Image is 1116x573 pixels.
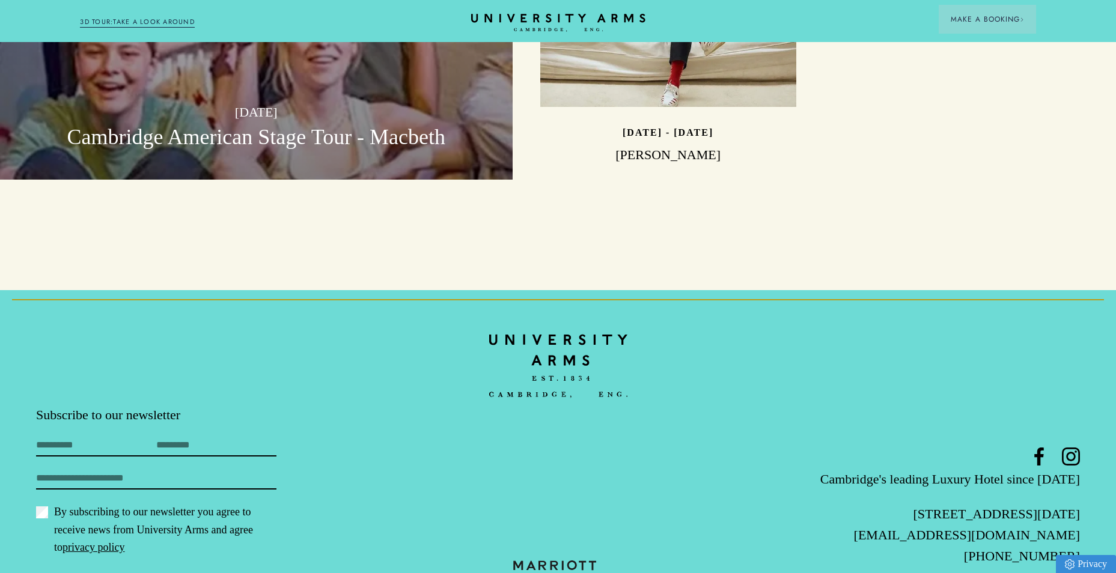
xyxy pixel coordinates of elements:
h3: [PERSON_NAME] [540,146,796,164]
p: [STREET_ADDRESS][DATE] [732,503,1080,524]
a: [PHONE_NUMBER] [964,548,1080,563]
img: Arrow icon [1020,17,1024,22]
img: bc90c398f2f6aa16c3ede0e16ee64a97.svg [489,326,627,407]
a: Facebook [1030,447,1048,465]
a: Privacy [1056,555,1116,573]
img: Privacy [1065,559,1075,569]
a: 3D TOUR:TAKE A LOOK AROUND [80,17,195,28]
input: By subscribing to our newsletter you agree to receive news from University Arms and agree topriva... [36,506,48,518]
p: Cambridge's leading Luxury Hotel since [DATE] [732,468,1080,490]
button: Make a BookingArrow icon [939,5,1036,34]
a: Home [471,14,645,32]
p: [DATE] - [DATE] [623,127,713,138]
a: Home [489,326,627,406]
a: privacy policy [63,541,124,553]
span: Make a Booking [951,14,1024,25]
a: Instagram [1062,447,1080,465]
a: [EMAIL_ADDRESS][DOMAIN_NAME] [854,527,1080,542]
p: [DATE] [28,102,485,123]
h3: Cambridge American Stage Tour - Macbeth [28,123,485,152]
p: Subscribe to our newsletter [36,406,384,424]
label: By subscribing to our newsletter you agree to receive news from University Arms and agree to [36,503,276,556]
